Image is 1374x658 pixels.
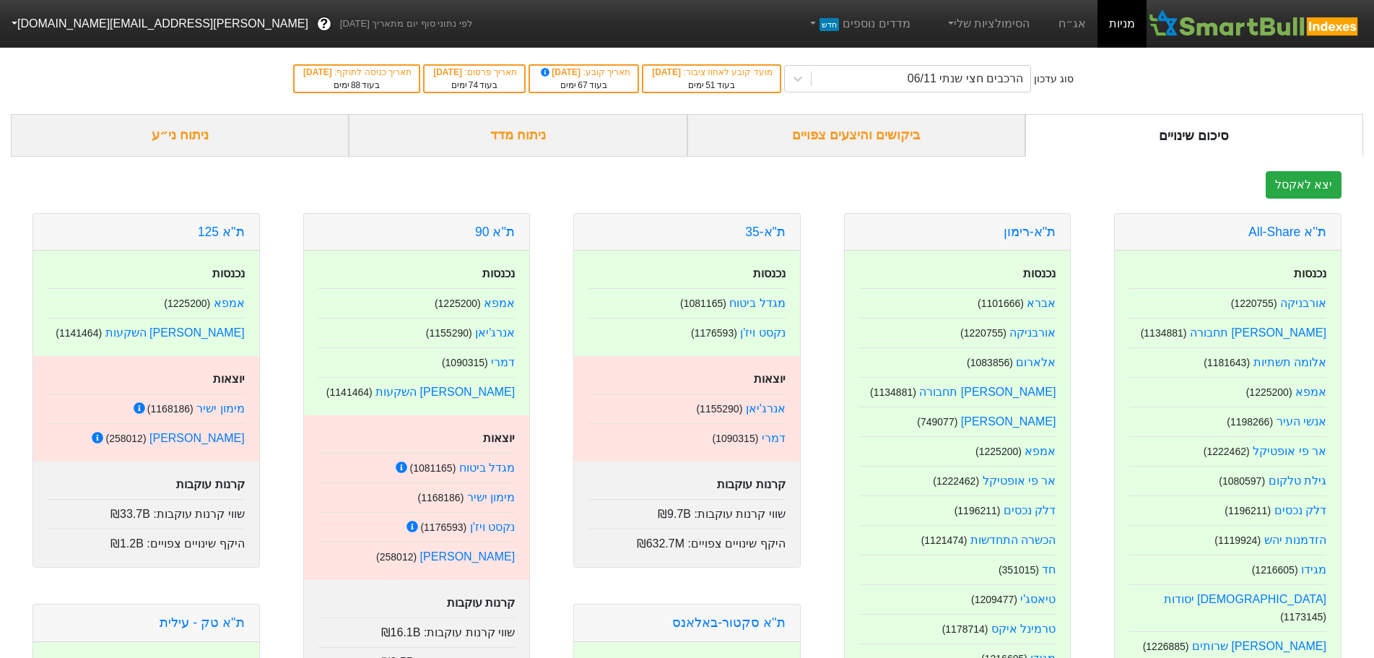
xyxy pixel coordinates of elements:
small: ( 1176593 ) [420,521,466,533]
strong: קרנות עוקבות [447,597,515,609]
a: נקסט ויז'ן [470,521,516,533]
a: [PERSON_NAME] [420,550,516,563]
small: ( 1134881 ) [1141,327,1187,339]
a: [PERSON_NAME] השקעות [105,326,245,339]
a: ת''א All-Share [1248,225,1326,239]
a: אמפא [214,297,245,309]
strong: יוצאות [213,373,245,385]
small: ( 1178714 ) [942,623,988,635]
span: [DATE] [539,67,583,77]
small: ( 1119924 ) [1214,534,1261,546]
a: ת''א 125 [198,225,245,239]
small: ( 1155290 ) [426,327,472,339]
strong: נכנסות [482,267,515,280]
div: תאריך פרסום : [432,66,517,79]
a: גילת טלקום [1269,475,1326,487]
strong: נכנסות [212,267,245,280]
small: ( 1173145 ) [1280,611,1326,623]
div: תאריך קובע : [537,66,630,79]
div: שווי קרנות עוקבות : [48,499,245,523]
small: ( 1141464 ) [326,386,373,398]
a: אנרג'יאן [746,402,786,415]
span: ? [320,14,328,34]
div: ניתוח מדד [349,114,687,157]
small: ( 749077 ) [917,416,957,428]
span: ₪632.7M [637,537,684,550]
small: ( 1101666 ) [978,298,1024,309]
a: אורבניקה [1280,297,1326,309]
a: דמרי [762,432,786,444]
strong: נכנסות [1023,267,1056,280]
a: אר פי אופטיקל [983,475,1056,487]
a: [PERSON_NAME] תחבורה [919,386,1056,398]
small: ( 1141464 ) [56,327,102,339]
a: מגידו [1301,563,1326,576]
a: מגדל ביטוח [459,462,515,474]
small: ( 1168186 ) [147,403,194,415]
span: ₪16.1B [381,626,421,638]
small: ( 1225200 ) [435,298,481,309]
small: ( 1121474 ) [921,534,968,546]
small: ( 1083856 ) [967,357,1013,368]
small: ( 1155290 ) [696,403,742,415]
a: ת''א טק - עילית [160,615,244,630]
div: בעוד ימים [302,79,412,92]
span: חדש [819,18,839,31]
a: אר פי אופטיקל [1253,445,1326,457]
a: מימון ישיר [467,491,515,503]
strong: קרנות עוקבות [176,478,244,490]
a: [DEMOGRAPHIC_DATA] יסודות [1164,593,1326,605]
span: 67 [578,80,587,90]
small: ( 1134881 ) [870,386,916,398]
a: אמפא [484,297,515,309]
small: ( 1198266 ) [1227,416,1273,428]
div: שווי קרנות עוקבות : [318,618,516,641]
a: אנשי העיר [1277,415,1326,428]
span: [DATE] [652,67,683,77]
a: אמפא [1295,386,1326,398]
span: 74 [469,80,478,90]
a: אברא [1027,297,1056,309]
small: ( 1225200 ) [164,298,210,309]
small: ( 1081165 ) [680,298,726,309]
div: סיכום שינויים [1025,114,1363,157]
strong: נכנסות [1294,267,1326,280]
a: טיאסג'י [1020,593,1056,605]
div: בעוד ימים [651,79,772,92]
small: ( 1090315 ) [442,357,488,368]
span: לפי נתוני סוף יום מתאריך [DATE] [340,17,472,31]
a: ת"א-35 [745,225,786,239]
div: סוג עדכון [1034,72,1074,87]
a: חד [1042,563,1056,576]
div: שווי קרנות עוקבות : [588,499,786,523]
a: הסימולציות שלי [939,9,1036,38]
a: דלק נכסים [1004,504,1056,516]
span: ₪1.2B [110,537,144,550]
a: [PERSON_NAME] שרותים [1192,640,1326,652]
small: ( 351015 ) [999,564,1039,576]
small: ( 1225200 ) [1246,386,1292,398]
div: בעוד ימים [537,79,630,92]
a: ת''א-רימון [1004,225,1056,239]
a: [PERSON_NAME] [961,415,1056,428]
small: ( 1176593 ) [691,327,737,339]
a: נקסט ויז'ן [740,326,786,339]
small: ( 1196211 ) [955,505,1001,516]
strong: קרנות עוקבות [717,478,785,490]
button: יצא לאקסל [1266,171,1342,199]
span: ₪9.7B [658,508,691,520]
strong: נכנסות [753,267,786,280]
div: תאריך כניסה לתוקף : [302,66,412,79]
small: ( 1222462 ) [1204,446,1250,457]
span: [DATE] [303,67,334,77]
small: ( 1080597 ) [1219,475,1265,487]
div: בעוד ימים [432,79,517,92]
a: אורבניקה [1009,326,1056,339]
div: ביקושים והיצעים צפויים [687,114,1025,157]
small: ( 258012 ) [106,433,147,444]
a: דמרי [491,356,515,368]
span: 88 [351,80,360,90]
small: ( 1209477 ) [971,594,1017,605]
span: [DATE] [433,67,464,77]
a: טרמינל איקס [991,623,1056,635]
